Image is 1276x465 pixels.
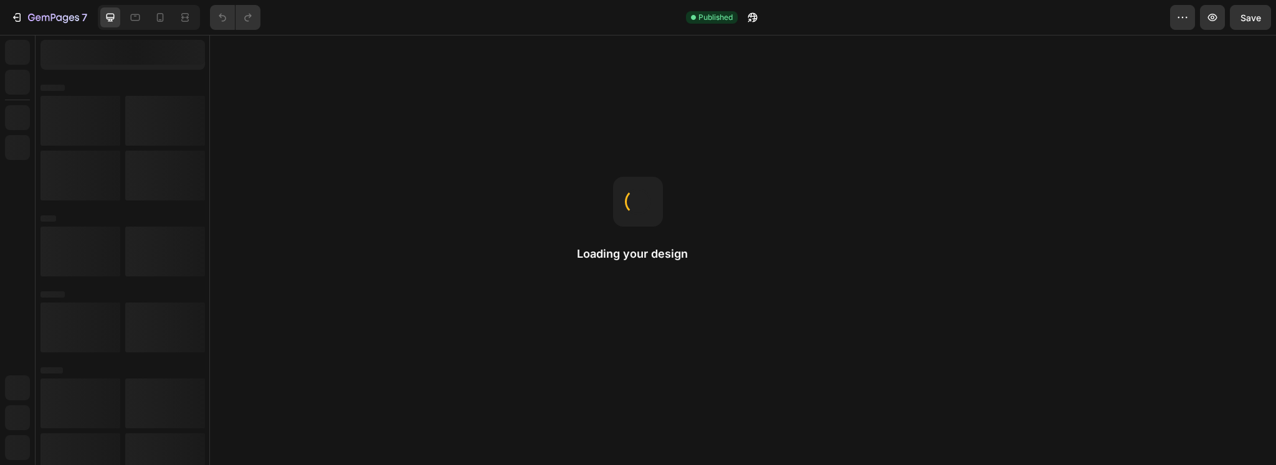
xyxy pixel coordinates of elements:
[5,5,93,30] button: 7
[1230,5,1271,30] button: Save
[210,5,260,30] div: Undo/Redo
[577,247,699,261] h2: Loading your design
[698,12,733,23] span: Published
[1240,12,1261,23] span: Save
[82,10,87,25] p: 7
